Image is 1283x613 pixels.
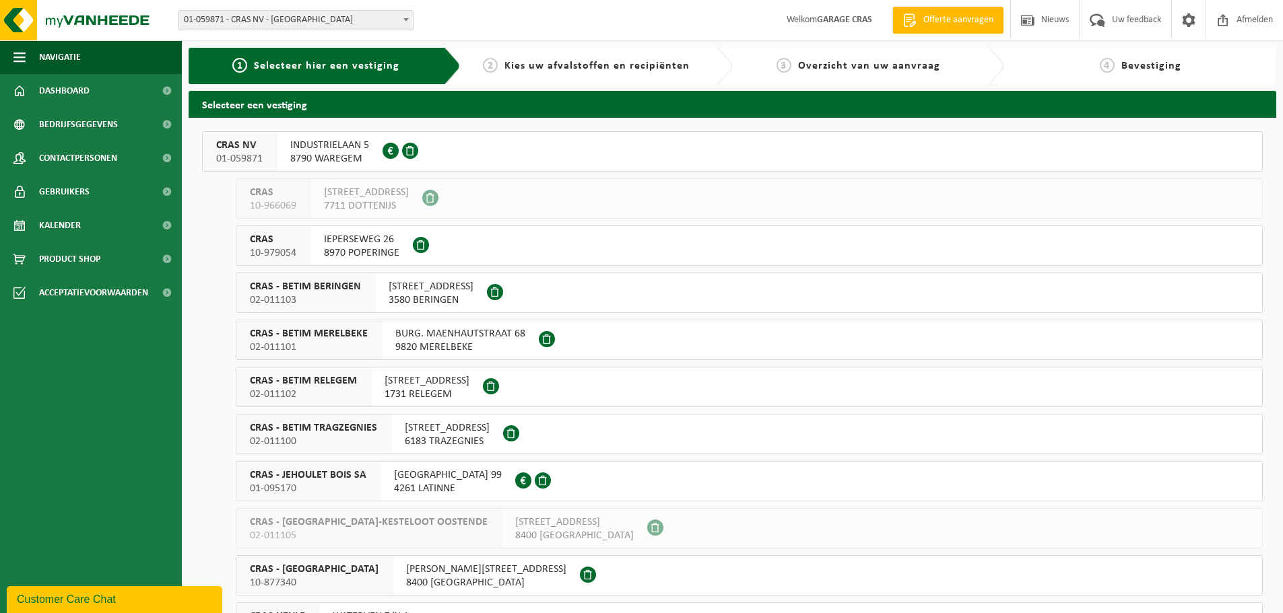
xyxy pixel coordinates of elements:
[406,576,566,589] span: 8400 [GEOGRAPHIC_DATA]
[395,327,525,340] span: BURG. MAENHAUTSTRAAT 68
[324,186,409,199] span: [STREET_ADDRESS]
[250,293,361,307] span: 02-011103
[250,576,379,589] span: 10-877340
[39,74,90,108] span: Dashboard
[290,152,369,166] span: 8790 WAREGEM
[236,225,1263,266] button: CRAS 10-979054 IEPERSEWEG 268970 POPERINGE
[250,515,488,529] span: CRAS - [GEOGRAPHIC_DATA]-KESTELOOT OOSTENDE
[250,529,488,542] span: 02-011105
[385,374,469,388] span: [STREET_ADDRESS]
[250,327,368,340] span: CRAS - BETIM MERELBEKE
[236,273,1263,313] button: CRAS - BETIM BERINGEN 02-011103 [STREET_ADDRESS]3580 BERINGEN
[250,435,377,448] span: 02-011100
[1100,58,1115,73] span: 4
[236,461,1263,501] button: CRAS - JEHOULET BOIS SA 01-095170 [GEOGRAPHIC_DATA] 994261 LATINNE
[389,293,473,307] span: 3580 BERINGEN
[250,482,366,495] span: 01-095170
[202,131,1263,172] button: CRAS NV 01-059871 INDUSTRIELAAN 58790 WAREGEM
[7,583,225,613] iframe: chat widget
[250,233,296,246] span: CRAS
[39,108,118,141] span: Bedrijfsgegevens
[178,10,414,30] span: 01-059871 - CRAS NV - WAREGEM
[236,414,1263,454] button: CRAS - BETIM TRAGZEGNIES 02-011100 [STREET_ADDRESS]6183 TRAZEGNIES
[405,435,490,448] span: 6183 TRAZEGNIES
[406,563,566,576] span: [PERSON_NAME][STREET_ADDRESS]
[39,242,100,276] span: Product Shop
[250,340,368,354] span: 02-011101
[236,367,1263,407] button: CRAS - BETIM RELEGEM 02-011102 [STREET_ADDRESS]1731 RELEGEM
[236,320,1263,360] button: CRAS - BETIM MERELBEKE 02-011101 BURG. MAENHAUTSTRAAT 689820 MERELBEKE
[394,468,502,482] span: [GEOGRAPHIC_DATA] 99
[515,515,634,529] span: [STREET_ADDRESS]
[39,276,148,310] span: Acceptatievoorwaarden
[39,141,117,175] span: Contactpersonen
[39,209,81,242] span: Kalender
[236,555,1263,596] button: CRAS - [GEOGRAPHIC_DATA] 10-877340 [PERSON_NAME][STREET_ADDRESS]8400 [GEOGRAPHIC_DATA]
[39,40,81,74] span: Navigatie
[405,421,490,435] span: [STREET_ADDRESS]
[777,58,791,73] span: 3
[515,529,634,542] span: 8400 [GEOGRAPHIC_DATA]
[504,61,690,71] span: Kies uw afvalstoffen en recipiënten
[250,186,296,199] span: CRAS
[250,280,361,293] span: CRAS - BETIM BERINGEN
[250,374,357,388] span: CRAS - BETIM RELEGEM
[250,468,366,482] span: CRAS - JEHOULET BOIS SA
[290,139,369,152] span: INDUSTRIELAAN 5
[324,199,409,213] span: 7711 DOTTENIJS
[250,246,296,260] span: 10-979054
[216,152,263,166] span: 01-059871
[232,58,247,73] span: 1
[389,280,473,293] span: [STREET_ADDRESS]
[324,233,399,246] span: IEPERSEWEG 26
[1121,61,1181,71] span: Bevestiging
[324,246,399,260] span: 8970 POPERINGE
[798,61,940,71] span: Overzicht van uw aanvraag
[250,563,379,576] span: CRAS - [GEOGRAPHIC_DATA]
[216,139,263,152] span: CRAS NV
[395,340,525,354] span: 9820 MERELBEKE
[817,15,872,25] strong: GARAGE CRAS
[385,388,469,401] span: 1731 RELEGEM
[250,388,357,401] span: 02-011102
[920,13,997,27] span: Offerte aanvragen
[250,199,296,213] span: 10-966069
[394,482,502,495] span: 4261 LATINNE
[189,91,1276,117] h2: Selecteer een vestiging
[892,7,1004,34] a: Offerte aanvragen
[250,421,377,435] span: CRAS - BETIM TRAGZEGNIES
[483,58,498,73] span: 2
[254,61,399,71] span: Selecteer hier een vestiging
[39,175,90,209] span: Gebruikers
[178,11,413,30] span: 01-059871 - CRAS NV - WAREGEM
